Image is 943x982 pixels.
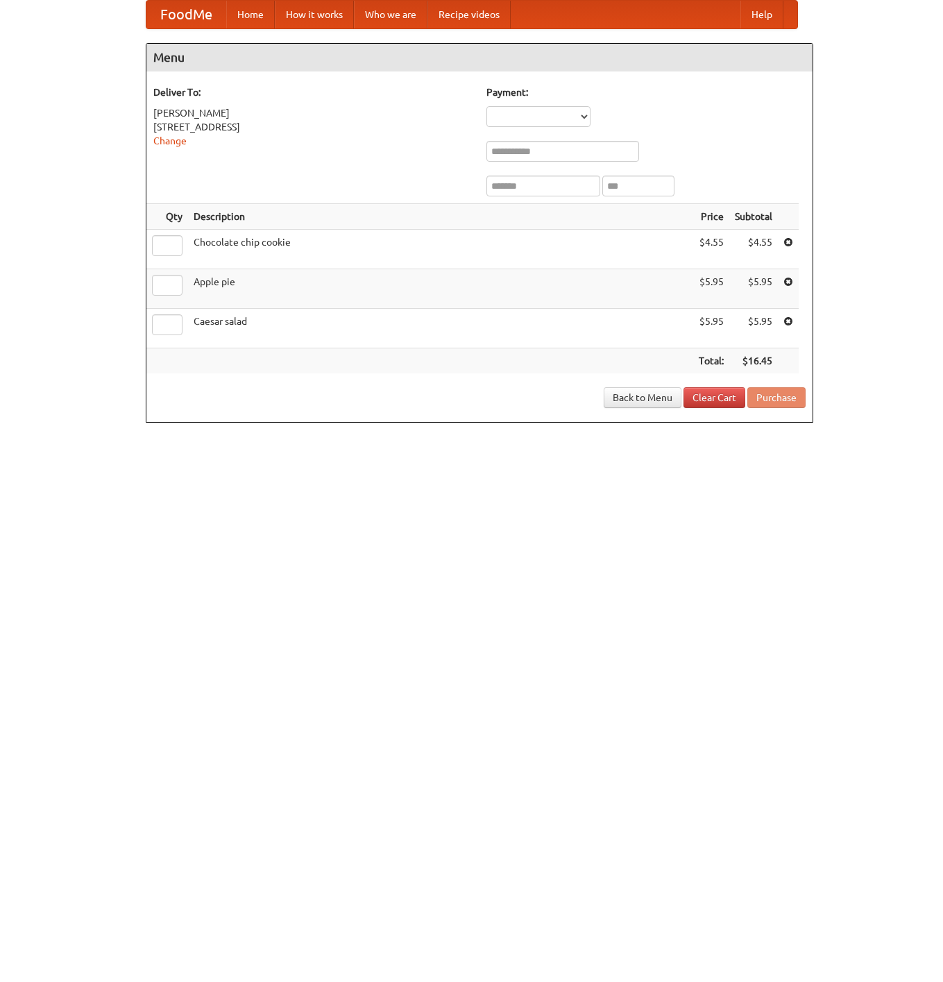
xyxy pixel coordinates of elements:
[146,44,813,71] h4: Menu
[693,309,729,348] td: $5.95
[486,85,806,99] h5: Payment:
[188,204,693,230] th: Description
[693,269,729,309] td: $5.95
[354,1,427,28] a: Who we are
[729,309,778,348] td: $5.95
[275,1,354,28] a: How it works
[729,348,778,374] th: $16.45
[153,135,187,146] a: Change
[693,204,729,230] th: Price
[604,387,681,408] a: Back to Menu
[188,269,693,309] td: Apple pie
[188,230,693,269] td: Chocolate chip cookie
[729,204,778,230] th: Subtotal
[153,106,473,120] div: [PERSON_NAME]
[146,204,188,230] th: Qty
[146,1,226,28] a: FoodMe
[747,387,806,408] button: Purchase
[188,309,693,348] td: Caesar salad
[729,230,778,269] td: $4.55
[153,85,473,99] h5: Deliver To:
[427,1,511,28] a: Recipe videos
[153,120,473,134] div: [STREET_ADDRESS]
[693,348,729,374] th: Total:
[729,269,778,309] td: $5.95
[683,387,745,408] a: Clear Cart
[226,1,275,28] a: Home
[693,230,729,269] td: $4.55
[740,1,783,28] a: Help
